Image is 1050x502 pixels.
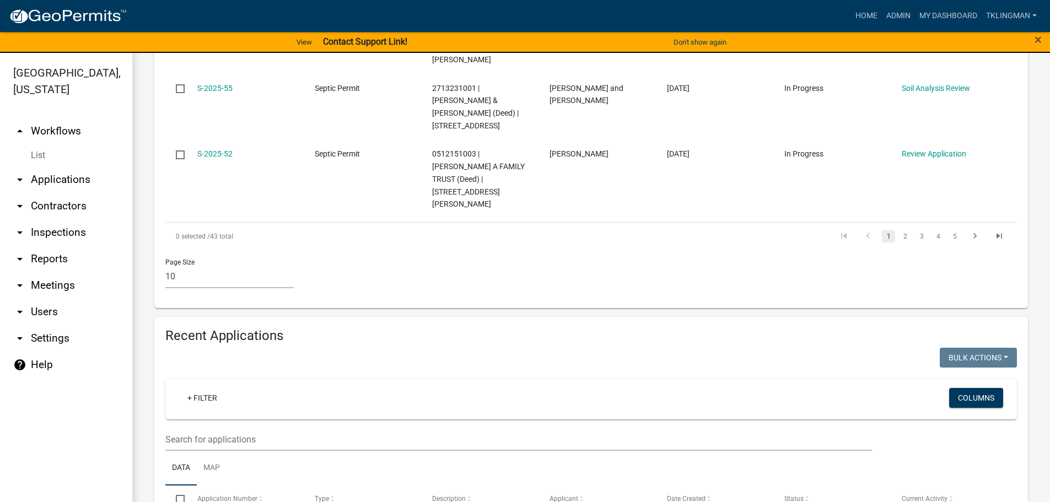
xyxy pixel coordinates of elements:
a: My Dashboard [915,6,982,26]
a: 4 [931,230,945,242]
i: arrow_drop_down [13,199,26,213]
a: Soil Analysis Review [902,84,970,93]
i: help [13,358,26,371]
i: arrow_drop_down [13,332,26,345]
span: In Progress [784,84,823,93]
strong: Contact Support Link! [323,36,407,47]
i: arrow_drop_down [13,226,26,239]
li: page 4 [930,227,946,246]
span: Michael and Dawn Reardon [550,84,623,105]
a: Map [197,451,227,486]
i: arrow_drop_up [13,125,26,138]
a: S-2025-52 [197,149,233,158]
i: arrow_drop_down [13,305,26,319]
span: × [1035,32,1042,47]
span: In Progress [784,149,823,158]
button: Close [1035,33,1042,46]
span: 08/11/2025 [667,149,690,158]
span: 0512151003 | OLSON LARRY A FAMILY TRUST (Deed) | 17508 GUNDER RD [432,149,525,208]
a: 1 [882,230,895,242]
h4: Recent Applications [165,328,1017,344]
li: page 1 [880,227,897,246]
a: 2 [898,230,912,242]
button: Columns [949,388,1003,408]
span: 2713231001 | REARDON MICHAEL J & DAWN J (Deed) | 106 N FRONT ST [432,84,519,130]
a: Home [851,6,882,26]
a: go to first page [833,230,854,242]
li: page 5 [946,227,963,246]
a: Review Application [902,149,966,158]
i: arrow_drop_down [13,173,26,186]
span: Reggie vine [550,149,609,158]
li: page 2 [897,227,913,246]
button: Don't show again [669,33,731,51]
a: 5 [948,230,961,242]
i: arrow_drop_down [13,279,26,292]
span: 0 selected / [176,233,210,240]
a: go to next page [965,230,986,242]
a: go to last page [989,230,1010,242]
a: Data [165,451,197,486]
li: page 3 [913,227,930,246]
a: go to previous page [858,230,879,242]
a: S-2025-55 [197,84,233,93]
div: 43 total [165,223,502,250]
a: View [292,33,316,51]
i: arrow_drop_down [13,252,26,266]
a: tklingman [982,6,1041,26]
a: + Filter [179,388,226,408]
input: Search for applications [165,428,872,451]
span: Septic Permit [315,84,360,93]
button: Bulk Actions [940,348,1017,368]
a: 3 [915,230,928,242]
a: Admin [882,6,915,26]
span: 08/11/2025 [667,84,690,93]
span: Septic Permit [315,149,360,158]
